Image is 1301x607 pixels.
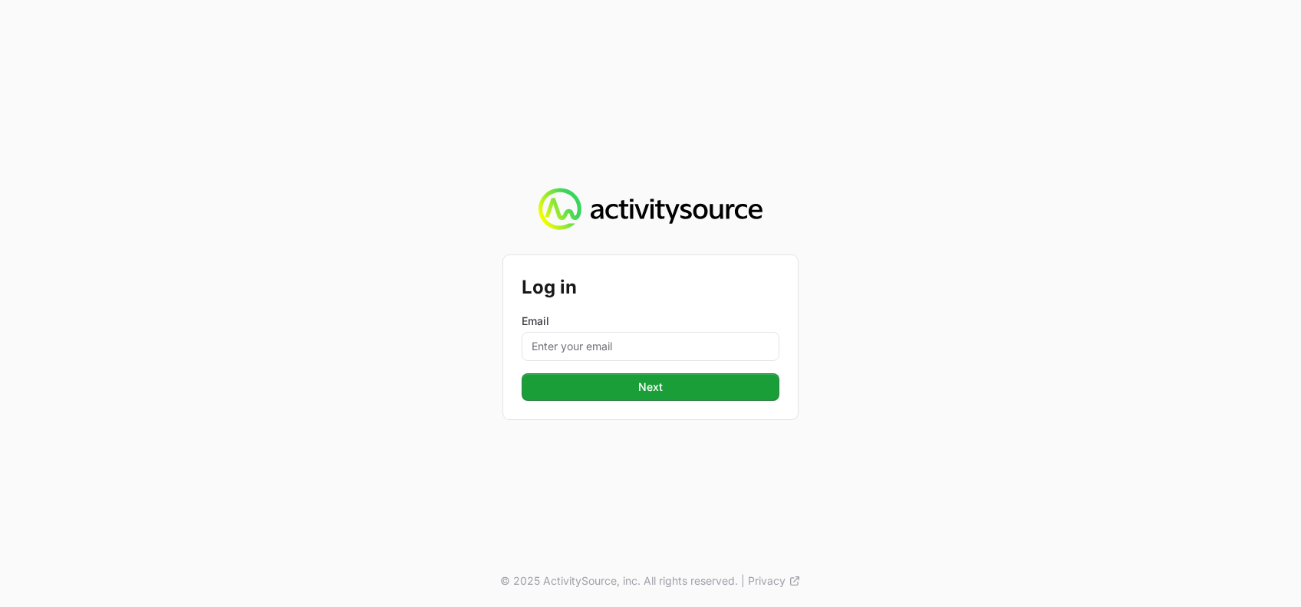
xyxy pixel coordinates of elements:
img: Activity Source [539,188,762,231]
span: Next [531,378,770,396]
span: | [741,573,745,589]
p: © 2025 ActivitySource, inc. All rights reserved. [500,573,738,589]
label: Email [522,313,779,329]
a: Privacy [748,573,801,589]
input: Enter your email [522,332,779,361]
button: Next [522,373,779,401]
h2: Log in [522,274,779,301]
